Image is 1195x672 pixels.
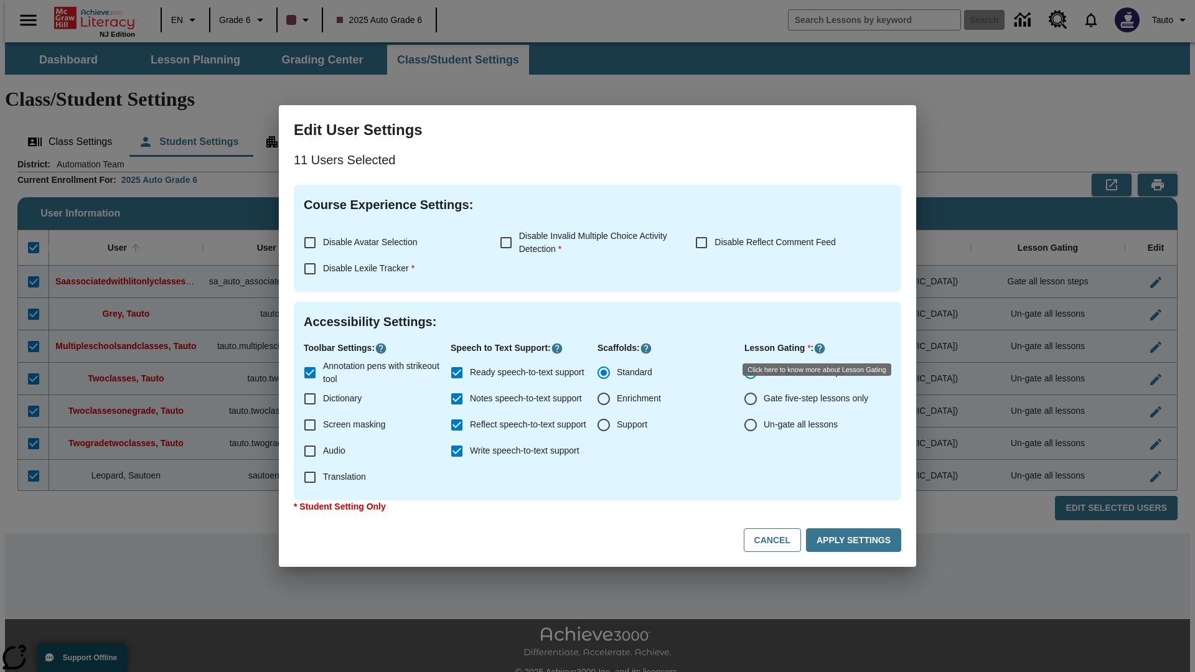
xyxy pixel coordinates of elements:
[744,528,801,553] button: Cancel
[715,237,836,247] span: Disable Reflect Comment Feed
[617,366,652,379] span: Standard
[470,418,586,431] span: Reflect speech-to-text support
[304,195,891,215] h4: Course Experience Settings :
[764,418,838,431] span: Un-gate all lessons
[451,342,597,355] p: Speech to Text Support :
[764,392,868,405] span: Gate five-step lessons only
[375,342,387,355] button: Click here to know more about
[323,470,366,483] span: Translation
[617,418,647,431] span: Support
[304,342,451,355] p: Toolbar Settings :
[304,312,891,332] h4: Accessibility Settings :
[551,342,563,355] button: Click here to know more about
[294,500,901,513] p: * Student Setting Only
[323,237,418,247] span: Disable Avatar Selection
[743,363,891,376] div: Click here to know more about Lesson Gating
[470,366,584,379] span: Ready speech-to-text support
[323,360,441,386] span: Annotation pens with strikeout tool
[470,392,582,405] span: Notes speech-to-text support
[323,444,345,457] span: Audio
[519,231,667,254] span: Disable Invalid Multiple Choice Activity Detection
[323,392,362,405] span: Dictionary
[294,150,901,170] p: 11 Users Selected
[470,444,579,457] span: Write speech-to-text support
[744,342,891,355] p: Lesson Gating :
[806,528,901,553] button: Apply Settings
[597,342,744,355] p: Scaffolds :
[323,418,385,431] span: Screen masking
[640,342,652,355] button: Click here to know more about
[323,263,415,273] span: Disable Lexile Tracker
[294,120,901,140] h3: Edit User Settings
[617,392,661,405] span: Enrichment
[813,342,826,355] button: Click here to know more about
